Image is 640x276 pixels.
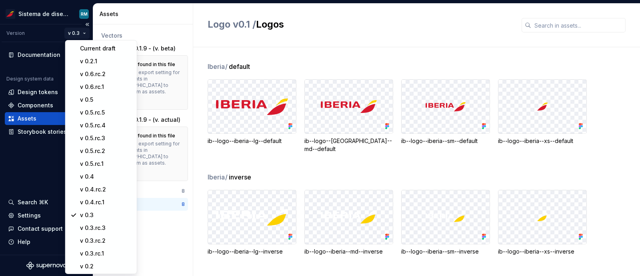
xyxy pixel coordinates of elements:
[80,44,132,52] div: Current draft
[80,96,132,104] div: v 0.5
[80,147,132,155] div: v 0.5.rc.2
[80,70,132,78] div: v 0.6.rc.2
[80,250,132,258] div: v 0.3.rc.1
[80,173,132,181] div: v 0.4
[80,262,132,270] div: v 0.2
[80,57,132,65] div: v 0.2.1
[80,134,132,142] div: v 0.5.rc.3
[80,83,132,91] div: v 0.6.rc.1
[80,121,132,129] div: v 0.5.rc.4
[80,160,132,168] div: v 0.5.rc.1
[80,224,132,232] div: v 0.3.rc.3
[80,237,132,245] div: v 0.3.rc.2
[80,211,132,219] div: v 0.3
[80,198,132,206] div: v 0.4.rc.1
[80,109,132,117] div: v 0.5.rc.5
[80,185,132,193] div: v 0.4.rc.2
